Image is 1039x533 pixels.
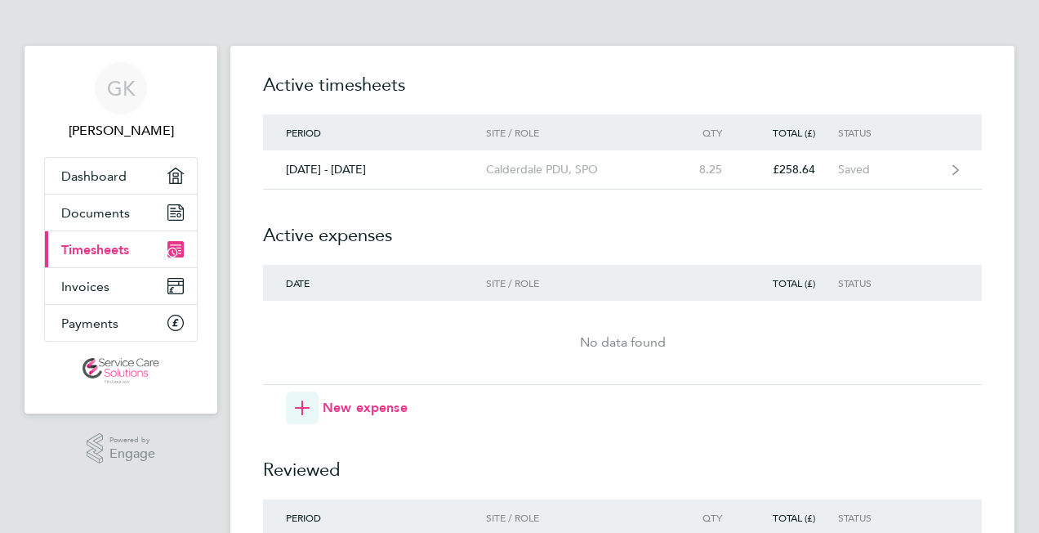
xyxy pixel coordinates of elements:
span: New expense [323,398,408,418]
span: Engage [109,447,155,461]
div: Site / Role [486,277,673,289]
a: [DATE] - [DATE]Calderdale PDU, SPO8.25£258.64Saved [263,150,982,190]
span: Invoices [61,279,109,294]
nav: Main navigation [25,46,217,414]
div: Total (£) [745,512,838,523]
a: GK[PERSON_NAME] [44,62,198,141]
span: GK [107,78,136,99]
a: Invoices [45,268,197,304]
h2: Active expenses [263,190,982,265]
div: Total (£) [745,277,838,289]
div: Saved [838,163,939,177]
div: Status [838,277,939,289]
a: Payments [45,305,197,341]
div: Status [838,512,939,523]
a: Documents [45,195,197,231]
div: [DATE] - [DATE] [263,163,486,177]
div: No data found [263,333,982,352]
div: £258.64 [745,163,838,177]
div: Site / Role [486,512,673,523]
span: Payments [61,316,118,331]
h2: Active timesheets [263,72,982,114]
div: 8.25 [673,163,745,177]
div: Qty [673,512,745,523]
div: Date [263,277,486,289]
div: Total (£) [745,127,838,138]
img: servicecare-logo-retina.png [82,358,159,384]
button: New expense [286,392,408,424]
div: Site / Role [486,127,673,138]
a: Go to home page [44,358,198,384]
h2: Reviewed [263,424,982,499]
div: Status [838,127,939,138]
div: Qty [673,127,745,138]
span: Timesheets [61,242,129,258]
a: Dashboard [45,158,197,194]
a: Timesheets [45,231,197,267]
span: Powered by [109,433,155,447]
span: Period [286,511,321,524]
span: Documents [61,205,130,221]
span: Period [286,126,321,139]
span: Dashboard [61,168,127,184]
span: Gary Kilbride [44,121,198,141]
a: Powered byEngage [87,433,156,464]
div: Calderdale PDU, SPO [486,163,673,177]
